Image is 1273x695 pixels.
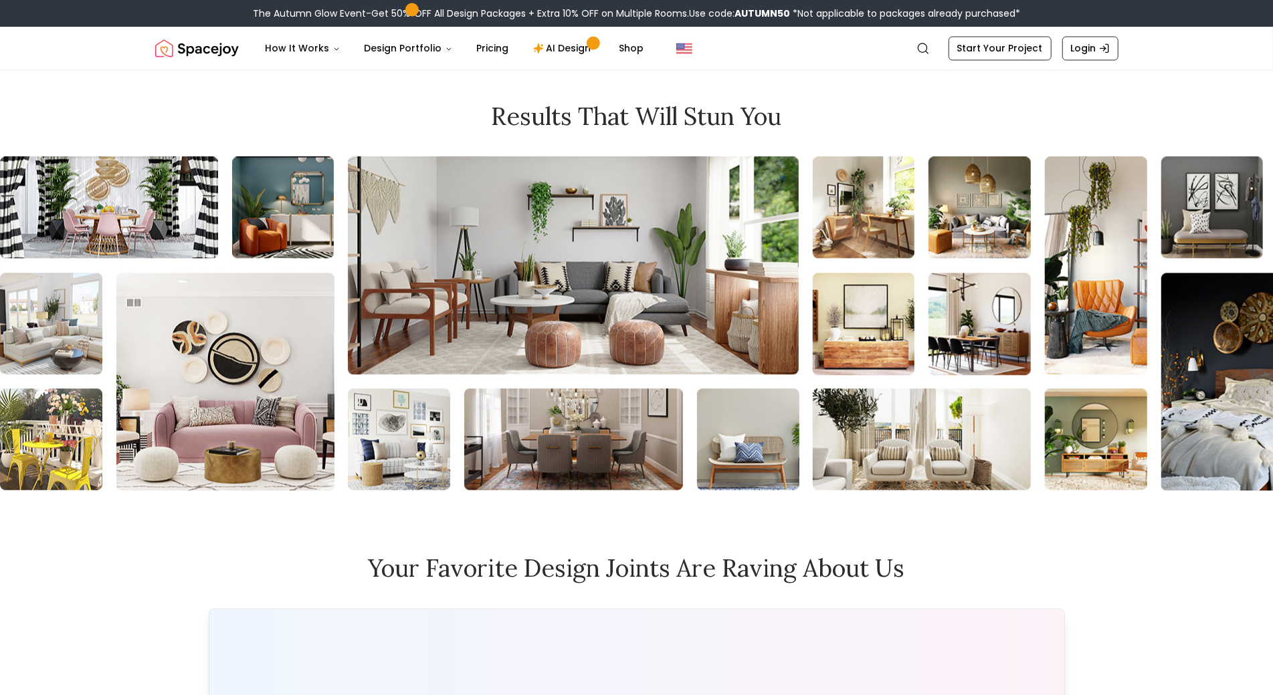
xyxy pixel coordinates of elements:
[255,35,655,61] nav: Main
[354,35,464,61] button: Design Portfolio
[255,35,351,61] button: How It Works
[155,35,239,61] img: Spacejoy Logo
[949,36,1052,60] a: Start Your Project
[735,7,790,20] b: AUTUMN50
[466,35,520,61] a: Pricing
[790,7,1020,20] span: *Not applicable to packages already purchased*
[155,555,1118,581] h2: Your favorite design joints are raving about us
[689,7,790,20] span: Use code:
[1062,36,1118,60] a: Login
[155,35,239,61] a: Spacejoy
[253,7,1020,20] div: The Autumn Glow Event-Get 50% OFF All Design Packages + Extra 10% OFF on Multiple Rooms.
[155,27,1118,69] nav: Global
[609,35,655,61] a: Shop
[522,35,606,61] a: AI Design
[676,40,692,56] img: United States
[155,103,1118,130] h2: Results that will stun you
